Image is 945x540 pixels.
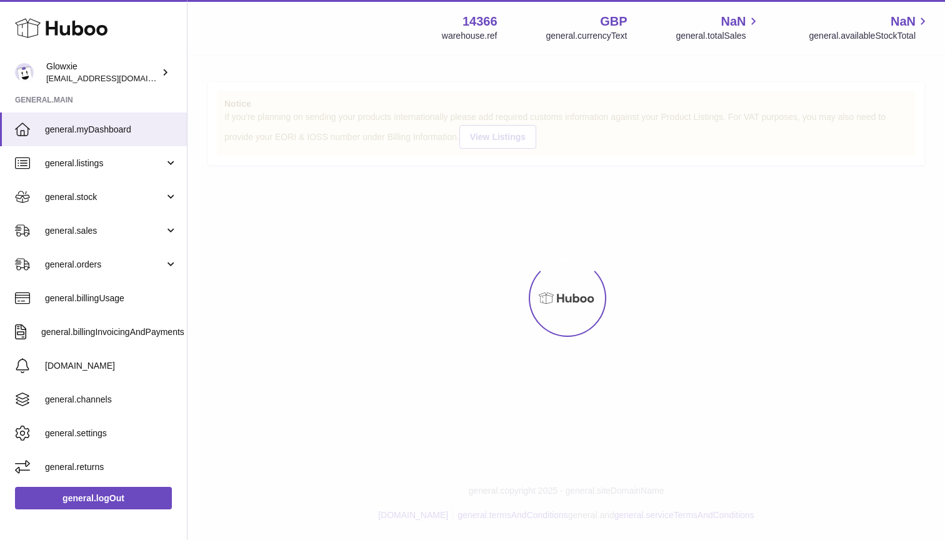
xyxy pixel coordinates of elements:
[809,13,930,42] a: NaN general.availableStockTotal
[15,63,34,82] img: suraj@glowxie.com
[46,73,184,83] span: [EMAIL_ADDRESS][DOMAIN_NAME]
[41,326,184,338] span: general.billingInvoicingAndPayments
[45,427,177,439] span: general.settings
[442,30,497,42] div: warehouse.ref
[546,30,627,42] div: general.currencyText
[891,13,916,30] span: NaN
[45,191,164,203] span: general.stock
[45,461,177,473] span: general.returns
[15,487,172,509] a: general.logOut
[600,13,627,30] strong: GBP
[721,13,746,30] span: NaN
[676,30,760,42] span: general.totalSales
[45,360,177,372] span: [DOMAIN_NAME]
[45,292,177,304] span: general.billingUsage
[45,157,164,169] span: general.listings
[45,225,164,237] span: general.sales
[46,61,159,84] div: Glowxie
[462,13,497,30] strong: 14366
[809,30,930,42] span: general.availableStockTotal
[45,394,177,406] span: general.channels
[45,259,164,271] span: general.orders
[45,124,177,136] span: general.myDashboard
[676,13,760,42] a: NaN general.totalSales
